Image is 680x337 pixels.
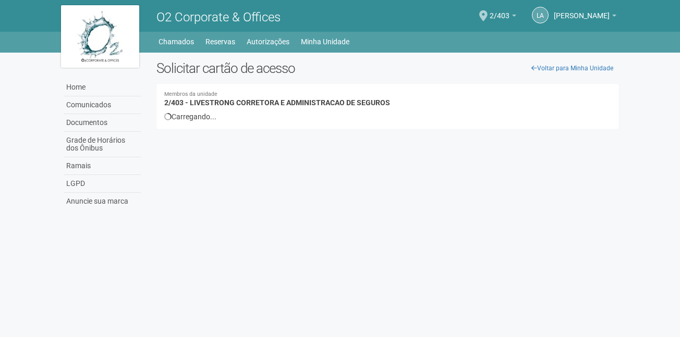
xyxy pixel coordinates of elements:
div: Carregando... [164,112,611,121]
a: Comunicados [64,96,141,114]
a: LA [532,7,549,23]
a: Home [64,79,141,96]
a: Minha Unidade [301,34,349,49]
a: Anuncie sua marca [64,193,141,210]
a: Voltar para Minha Unidade [526,60,619,76]
span: O2 Corporate & Offices [156,10,281,24]
a: 2/403 [490,13,516,21]
a: Grade de Horários dos Ônibus [64,132,141,157]
span: Luísa Antunes de Mesquita [554,2,610,20]
a: Reservas [205,34,235,49]
small: Membros da unidade [164,92,611,97]
h2: Solicitar cartão de acesso [156,60,619,76]
a: Chamados [159,34,194,49]
a: Ramais [64,157,141,175]
img: logo.jpg [61,5,139,68]
a: LGPD [64,175,141,193]
span: 2/403 [490,2,509,20]
a: Documentos [64,114,141,132]
h4: 2/403 - LIVESTRONG CORRETORA E ADMINISTRACAO DE SEGUROS [164,92,611,107]
a: [PERSON_NAME] [554,13,616,21]
a: Autorizações [247,34,289,49]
